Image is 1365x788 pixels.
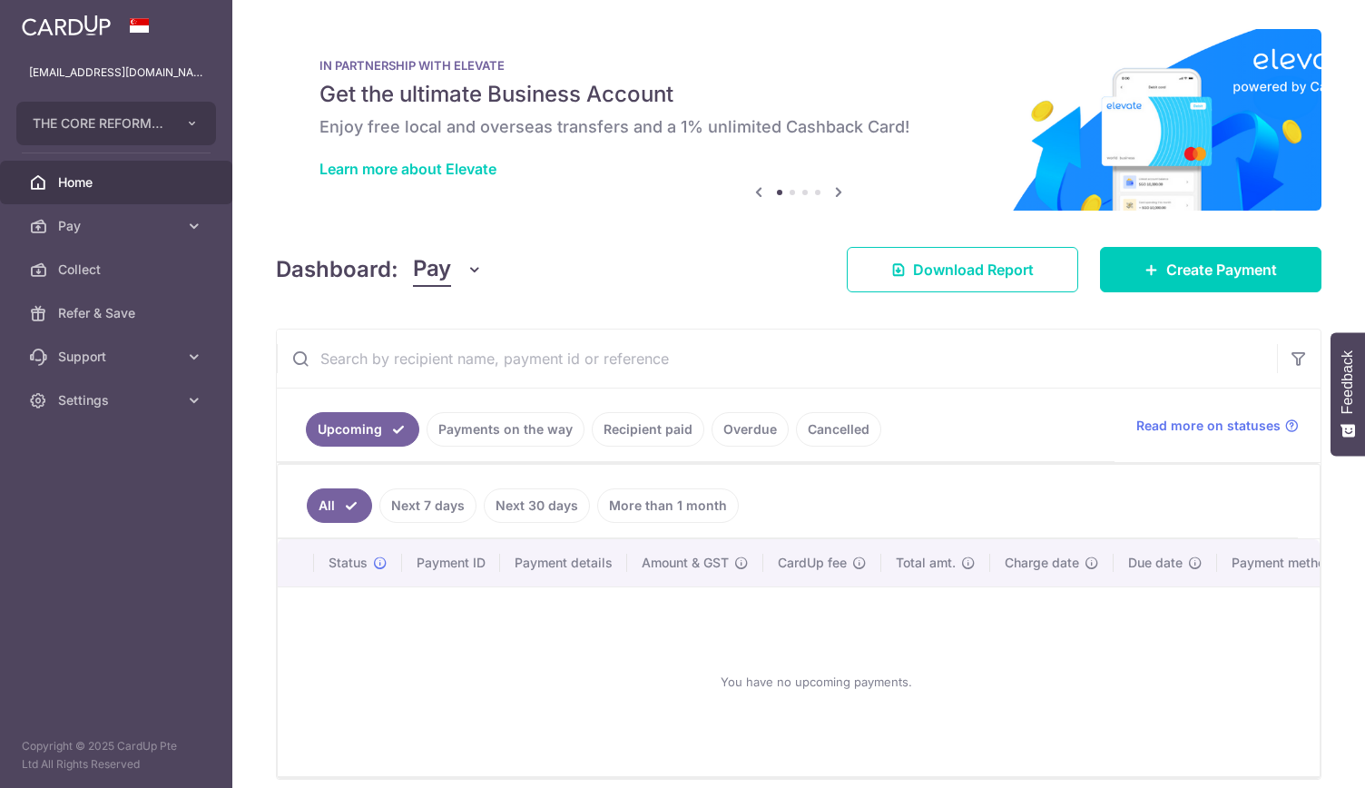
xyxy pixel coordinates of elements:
[597,488,739,523] a: More than 1 month
[29,64,203,82] p: [EMAIL_ADDRESS][DOMAIN_NAME]
[896,554,956,572] span: Total amt.
[58,261,178,279] span: Collect
[319,80,1278,109] h5: Get the ultimate Business Account
[847,247,1078,292] a: Download Report
[58,304,178,322] span: Refer & Save
[379,488,476,523] a: Next 7 days
[642,554,729,572] span: Amount & GST
[484,488,590,523] a: Next 30 days
[276,29,1321,211] img: Renovation banner
[1128,554,1183,572] span: Due date
[712,412,789,447] a: Overdue
[778,554,847,572] span: CardUp fee
[1331,332,1365,456] button: Feedback - Show survey
[307,488,372,523] a: All
[300,602,1333,762] div: You have no upcoming payments.
[277,330,1277,388] input: Search by recipient name, payment id or reference
[306,412,419,447] a: Upcoming
[319,160,496,178] a: Learn more about Elevate
[22,15,111,36] img: CardUp
[58,391,178,409] span: Settings
[1005,554,1079,572] span: Charge date
[413,252,451,287] span: Pay
[276,253,398,286] h4: Dashboard:
[16,102,216,145] button: THE CORE REFORMERY PTE. LTD.
[592,412,704,447] a: Recipient paid
[329,554,368,572] span: Status
[319,58,1278,73] p: IN PARTNERSHIP WITH ELEVATE
[1166,259,1277,281] span: Create Payment
[58,217,178,235] span: Pay
[1136,417,1281,435] span: Read more on statuses
[796,412,881,447] a: Cancelled
[402,539,500,586] th: Payment ID
[58,173,178,192] span: Home
[500,539,627,586] th: Payment details
[33,114,167,133] span: THE CORE REFORMERY PTE. LTD.
[1136,417,1299,435] a: Read more on statuses
[427,412,584,447] a: Payments on the way
[1340,350,1356,414] span: Feedback
[1217,539,1355,586] th: Payment method
[58,348,178,366] span: Support
[413,252,483,287] button: Pay
[319,116,1278,138] h6: Enjoy free local and overseas transfers and a 1% unlimited Cashback Card!
[1100,247,1321,292] a: Create Payment
[913,259,1034,281] span: Download Report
